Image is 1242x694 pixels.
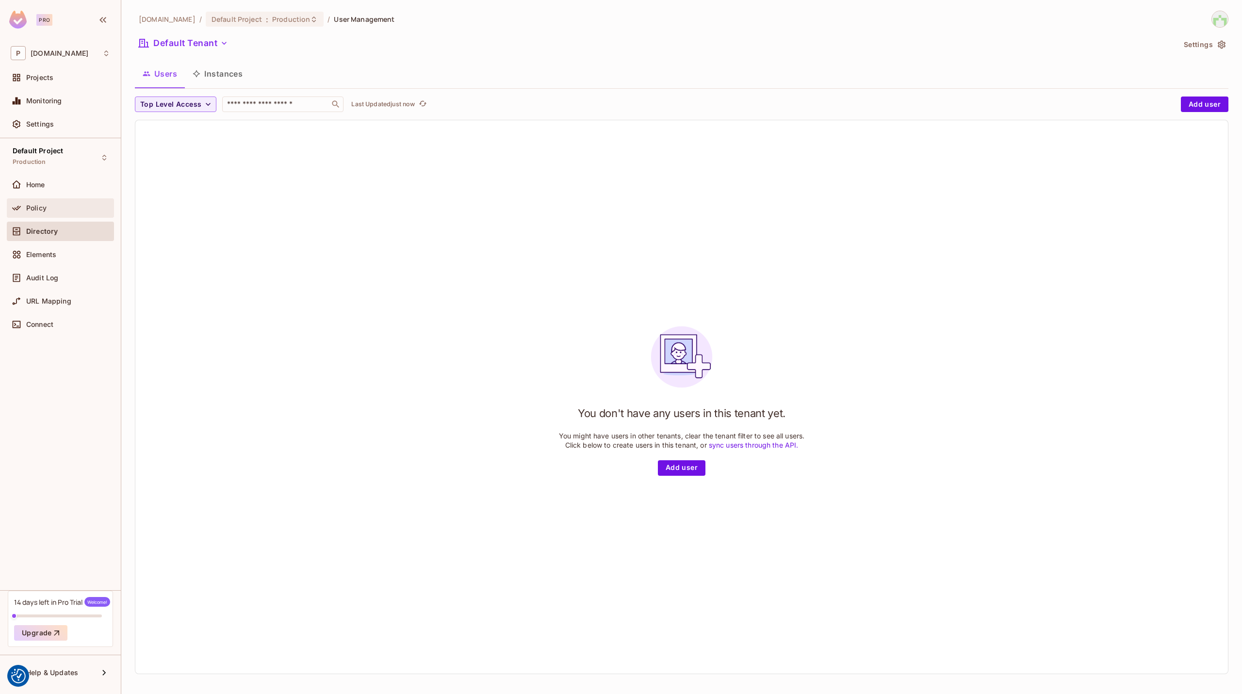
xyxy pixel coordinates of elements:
div: Pro [36,14,52,26]
span: Audit Log [26,274,58,282]
span: Workspace: profi-ag.de [31,49,88,57]
button: Add user [1181,97,1228,112]
li: / [327,15,330,24]
span: Production [272,15,310,24]
span: User Management [334,15,394,24]
img: SReyMgAAAABJRU5ErkJggg== [9,11,27,29]
button: Instances [185,62,250,86]
button: Top Level Access [135,97,216,112]
button: refresh [417,98,428,110]
button: Default Tenant [135,35,232,51]
img: Revisit consent button [11,669,26,683]
span: Settings [26,120,54,128]
button: Upgrade [14,625,67,641]
li: / [199,15,202,24]
span: Production [13,158,46,166]
span: Welcome! [84,597,110,607]
span: Policy [26,204,47,212]
button: Consent Preferences [11,669,26,683]
p: Last Updated just now [351,100,415,108]
span: Default Project [212,15,262,24]
span: the active workspace [139,15,196,24]
button: Settings [1180,37,1228,52]
span: P [11,46,26,60]
span: Help & Updates [26,669,78,677]
span: Projects [26,74,53,81]
span: refresh [419,99,427,109]
span: Default Project [13,147,63,155]
span: : [265,16,269,23]
a: sync users through the API. [709,441,799,449]
span: Home [26,181,45,189]
span: URL Mapping [26,297,71,305]
span: Click to refresh data [415,98,428,110]
div: 14 days left in Pro Trial [14,597,110,607]
p: You might have users in other tenants, clear the tenant filter to see all users. Click below to c... [559,431,805,450]
span: Top Level Access [140,98,201,111]
span: Connect [26,321,53,328]
h1: You don't have any users in this tenant yet. [578,406,785,420]
span: Monitoring [26,97,62,105]
span: Elements [26,251,56,258]
span: Directory [26,227,58,235]
button: Add user [658,460,705,476]
img: u.mitiler@profi-ag.de [1212,11,1228,27]
button: Users [135,62,185,86]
